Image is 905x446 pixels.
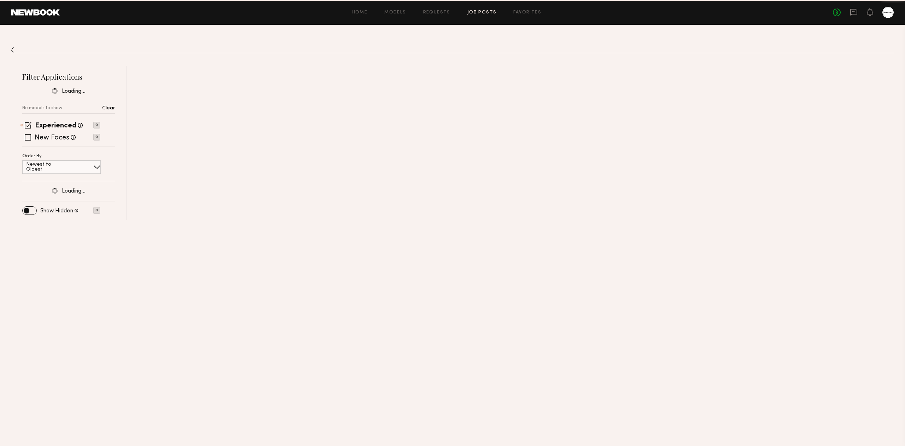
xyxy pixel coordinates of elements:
a: Favorites [513,10,541,15]
p: 0 [93,134,100,141]
span: Loading… [62,188,86,194]
img: Back to previous page [11,47,14,53]
a: Job Posts [467,10,497,15]
p: No models to show [22,106,62,110]
p: 0 [93,122,100,128]
label: Experienced [35,122,76,130]
a: Models [384,10,406,15]
p: Clear [102,106,115,111]
h2: Filter Applications [22,72,115,81]
span: Loading… [62,88,86,95]
p: Newest to Oldest [26,162,68,172]
a: Requests [423,10,450,15]
label: New Faces [35,135,69,142]
a: Home [352,10,368,15]
p: Order By [22,154,42,159]
p: 0 [93,207,100,214]
label: Show Hidden [40,208,73,214]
